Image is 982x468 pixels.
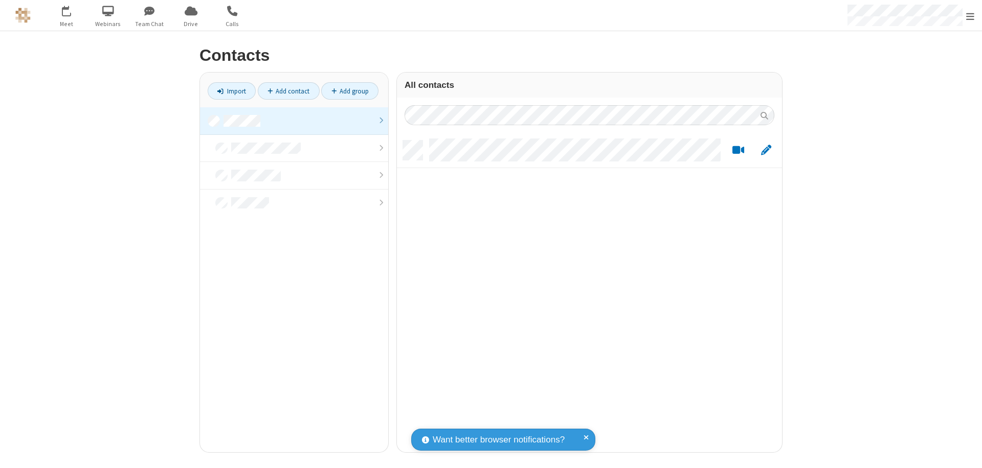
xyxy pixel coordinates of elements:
h2: Contacts [199,46,783,64]
span: Meet [48,19,86,29]
img: QA Selenium DO NOT DELETE OR CHANGE [15,8,31,23]
a: Add contact [258,82,320,100]
button: Edit [756,144,776,157]
a: Import [208,82,256,100]
div: 8 [69,6,76,13]
a: Add group [321,82,378,100]
span: Want better browser notifications? [433,433,565,447]
span: Team Chat [130,19,169,29]
h3: All contacts [405,80,774,90]
span: Drive [172,19,210,29]
span: Webinars [89,19,127,29]
span: Calls [213,19,252,29]
button: Start a video meeting [728,144,748,157]
div: grid [397,133,782,452]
